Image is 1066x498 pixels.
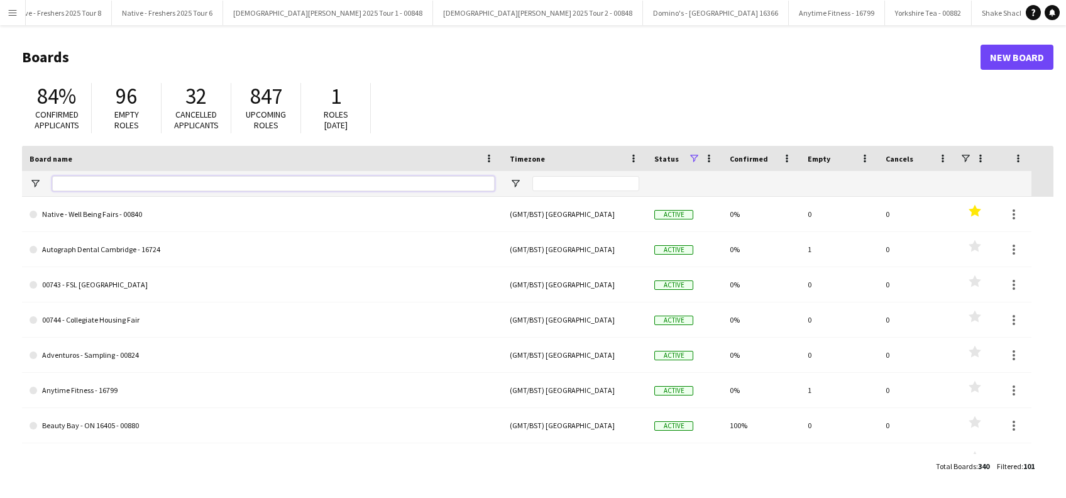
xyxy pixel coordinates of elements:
span: Active [654,245,693,255]
div: (GMT/BST) [GEOGRAPHIC_DATA] [502,408,647,443]
span: 340 [978,462,989,471]
h1: Boards [22,48,981,67]
span: Empty [808,154,830,163]
span: Cancels [886,154,913,163]
div: 0 [800,197,878,231]
div: 0 [800,267,878,302]
span: Active [654,386,693,396]
div: 0% [722,302,800,337]
span: Status [654,154,679,163]
div: (GMT/BST) [GEOGRAPHIC_DATA] [502,232,647,267]
div: : [997,454,1035,479]
span: 847 [250,82,282,110]
div: 0% [722,373,800,407]
a: 00744 - Collegiate Housing Fair [30,302,495,338]
span: Empty roles [114,109,139,131]
span: Confirmed applicants [35,109,79,131]
span: Active [654,421,693,431]
div: (GMT/BST) [GEOGRAPHIC_DATA] [502,197,647,231]
span: 96 [116,82,137,110]
div: 0 [878,443,956,478]
div: (GMT/BST) [GEOGRAPHIC_DATA] [502,443,647,478]
div: (GMT/BST) [GEOGRAPHIC_DATA] [502,373,647,407]
button: [DEMOGRAPHIC_DATA][PERSON_NAME] 2025 Tour 1 - 00848 [223,1,433,25]
div: 0 [800,408,878,443]
div: 0 [878,408,956,443]
div: 0 [800,443,878,478]
a: New Board [981,45,1053,70]
span: Active [654,316,693,325]
span: 101 [1023,462,1035,471]
div: 0 [878,373,956,407]
span: Active [654,280,693,290]
div: 0 [800,302,878,337]
div: 1 [800,373,878,407]
span: Upcoming roles [246,109,286,131]
a: Autograph Dental Cambridge - 16724 [30,232,495,267]
span: Cancelled applicants [174,109,219,131]
button: Native - Freshers 2025 Tour 6 [112,1,223,25]
span: Timezone [510,154,545,163]
span: Total Boards [936,462,976,471]
button: [DEMOGRAPHIC_DATA][PERSON_NAME] 2025 Tour 2 - 00848 [433,1,643,25]
span: Active [654,210,693,219]
span: Active [654,351,693,360]
input: Board name Filter Input [52,176,495,191]
button: Yorkshire Tea - 00882 [885,1,972,25]
button: Domino's - [GEOGRAPHIC_DATA] 16366 [643,1,789,25]
span: Confirmed [730,154,768,163]
button: Open Filter Menu [30,178,41,189]
div: (GMT/BST) [GEOGRAPHIC_DATA] [502,267,647,302]
div: 0 [878,232,956,267]
button: Anytime Fitness - 16799 [789,1,885,25]
div: 0% [722,338,800,372]
a: 00743 - FSL [GEOGRAPHIC_DATA] [30,267,495,302]
span: Board name [30,154,72,163]
a: Native - Well Being Fairs - 00840 [30,197,495,232]
div: 0 [800,338,878,372]
div: 100% [722,408,800,443]
div: (GMT/BST) [GEOGRAPHIC_DATA] [502,302,647,337]
span: Roles [DATE] [324,109,348,131]
span: 84% [37,82,76,110]
div: 100% [722,443,800,478]
div: 1 [800,232,878,267]
span: 1 [331,82,341,110]
input: Timezone Filter Input [532,176,639,191]
a: Adventuros - Sampling - 00824 [30,338,495,373]
button: Native - Freshers 2025 Tour 8 [1,1,112,25]
div: 0 [878,267,956,302]
span: Filtered [997,462,1021,471]
span: 32 [185,82,207,110]
a: Beauty Bay - ON 16405 - 00880 [30,408,495,443]
button: Open Filter Menu [510,178,521,189]
div: 0% [722,197,800,231]
div: : [936,454,989,479]
div: 0% [722,232,800,267]
div: (GMT/BST) [GEOGRAPHIC_DATA] [502,338,647,372]
div: 0 [878,338,956,372]
div: 0% [722,267,800,302]
a: Anytime Fitness - 16799 [30,373,495,408]
a: Brio Mate - 00793 [GEOGRAPHIC_DATA] [30,443,495,479]
div: 0 [878,302,956,337]
div: 0 [878,197,956,231]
